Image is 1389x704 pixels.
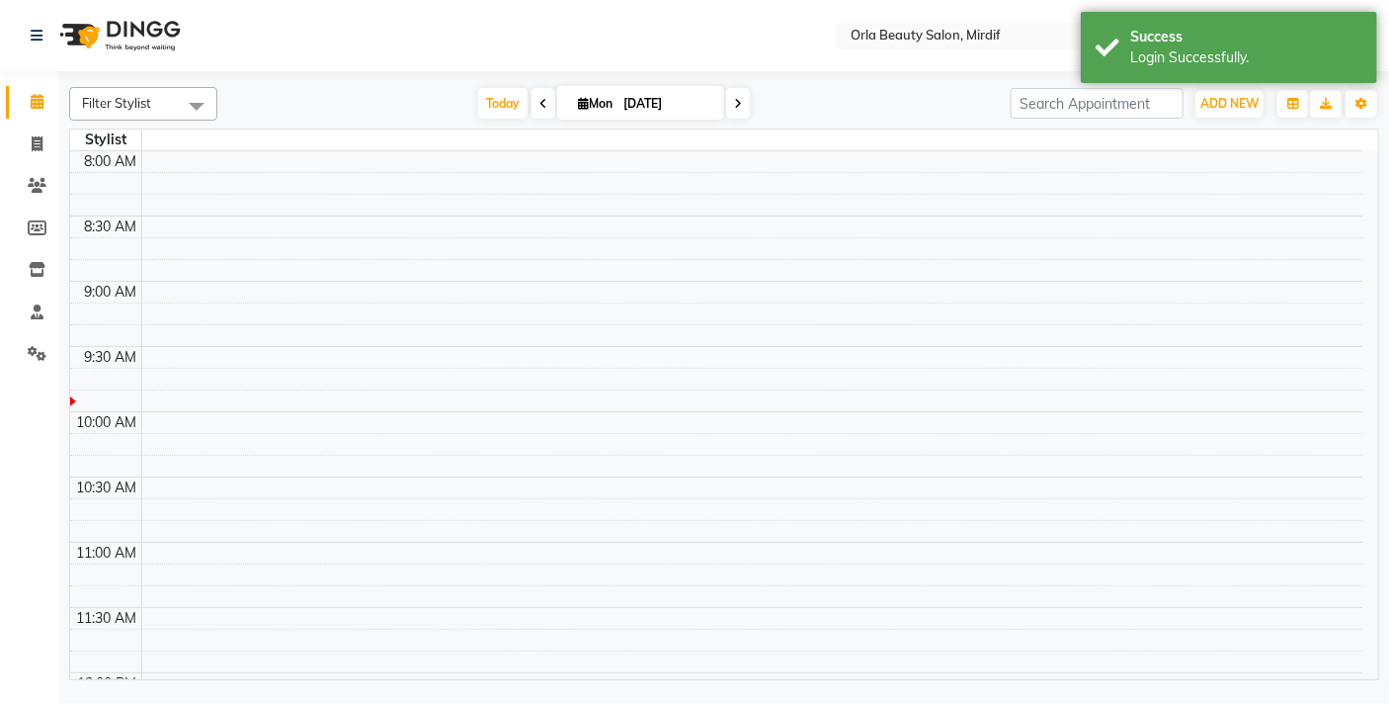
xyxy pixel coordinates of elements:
div: 10:30 AM [73,478,141,498]
div: 8:00 AM [81,151,141,172]
div: 9:00 AM [81,282,141,303]
div: 11:30 AM [73,608,141,629]
input: Search Appointment [1011,88,1184,119]
div: 9:30 AM [81,347,141,368]
button: ADD NEW [1195,90,1264,118]
img: logo [50,8,186,63]
div: Login Successfully. [1130,47,1362,68]
span: Filter Stylist [82,95,151,111]
div: 11:00 AM [73,543,141,564]
span: Today [478,88,528,119]
div: 10:00 AM [73,412,141,433]
div: Success [1130,27,1362,47]
span: ADD NEW [1200,96,1259,111]
div: Stylist [70,130,141,150]
div: 12:00 PM [74,673,141,694]
span: Mon [573,96,617,111]
div: 8:30 AM [81,217,141,237]
input: 2025-09-01 [617,89,716,119]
